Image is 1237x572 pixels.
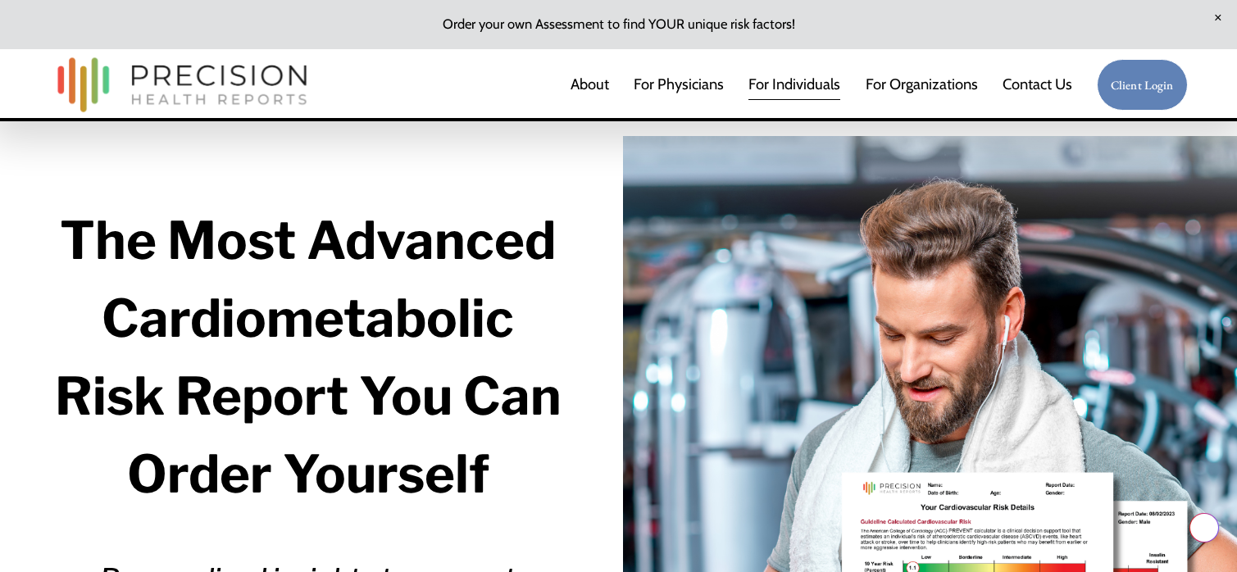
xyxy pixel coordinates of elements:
a: About [571,68,609,101]
a: For Physicians [634,68,724,101]
a: For Individuals [748,68,840,101]
a: Client Login [1097,59,1188,111]
iframe: Chat Widget [1155,493,1237,572]
span: For Organizations [866,70,978,100]
img: Precision Health Reports [49,50,315,120]
a: folder dropdown [866,68,978,101]
strong: The Most Advanced Cardiometabolic Risk Report You Can Order Yourself [55,209,572,506]
a: Contact Us [1003,68,1072,101]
